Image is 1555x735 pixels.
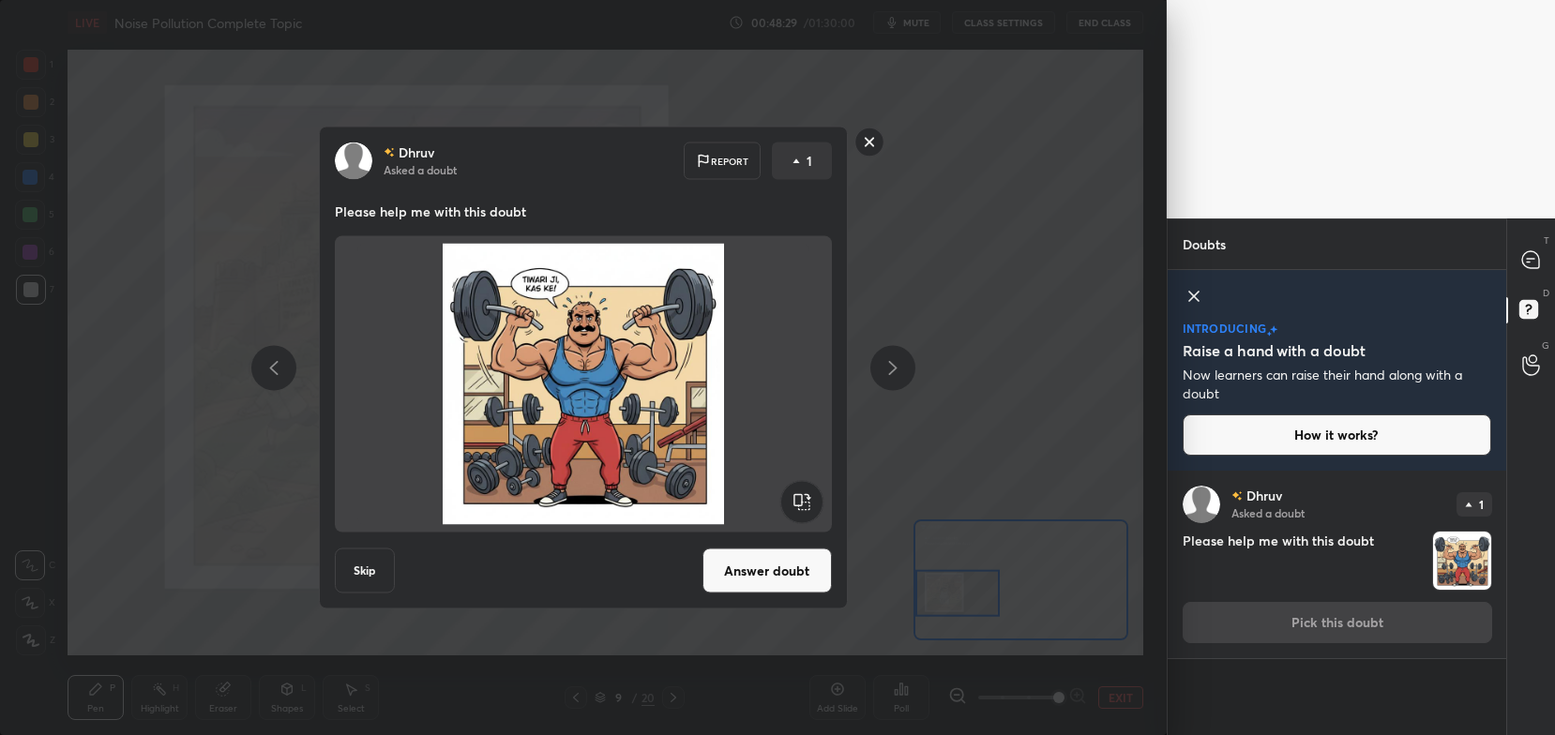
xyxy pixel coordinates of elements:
img: default.png [1183,486,1220,523]
img: 1759843229CFZSGY.JPEG [357,244,809,525]
p: Dhruv [399,145,434,160]
h4: Please help me with this doubt [1183,531,1425,591]
p: 1 [807,152,812,171]
p: Doubts [1168,219,1241,269]
img: small-star.76a44327.svg [1267,331,1272,337]
p: Dhruv [1246,488,1282,503]
p: T [1544,233,1549,247]
button: How it works? [1183,414,1492,456]
button: Answer doubt [702,548,832,593]
img: 1759843229CFZSGY.JPEG [1433,532,1491,590]
p: introducing [1183,322,1267,334]
div: Report [684,142,761,180]
img: large-star.026637fe.svg [1270,325,1277,334]
p: G [1542,338,1549,352]
h5: Raise a hand with a doubt [1183,339,1366,362]
img: default.png [335,142,372,180]
p: Asked a doubt [1231,505,1305,520]
p: D [1543,286,1549,300]
img: no-rating-badge.077c3623.svg [1231,491,1243,502]
p: Please help me with this doubt [335,202,832,221]
p: 1 [1479,499,1484,510]
p: Asked a doubt [384,162,457,177]
div: grid [1168,471,1507,735]
img: no-rating-badge.077c3623.svg [384,147,395,157]
button: Skip [335,548,395,593]
p: Now learners can raise their hand along with a doubt [1183,366,1492,403]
